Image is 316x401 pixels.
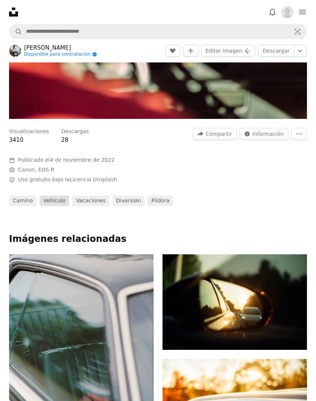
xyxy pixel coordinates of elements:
[258,45,294,57] a: Descargar
[9,196,36,206] a: camino
[9,24,307,39] form: Encuentra imágenes en todo el sitio
[252,128,284,140] span: Información
[18,157,115,163] span: Publicado el
[289,24,307,39] button: Búsqueda visual
[280,5,295,20] button: Perfil
[201,45,255,57] button: Editar imagen
[61,137,68,143] span: 28
[9,24,22,39] button: Buscar en Unsplash
[18,176,117,184] span: Uso gratuito bajo la
[61,128,89,135] h3: Descargas
[183,45,198,57] button: Añade a la colección
[24,44,97,52] a: [PERSON_NAME]
[193,128,236,140] button: Compartir esta imagen
[70,176,117,182] a: Licencia Unsplash
[50,157,114,163] time: 4 de noviembre de 2022, 16:38:29 GMT-3
[205,128,232,140] span: Compartir
[112,196,145,206] a: diversión
[147,196,173,206] a: píldora
[9,137,23,143] span: 3410
[281,6,293,18] img: Avatar del usuario Sebastián Velis Oyarzún
[165,45,180,57] button: Me gusta
[9,45,21,57] img: Ve al perfil de Jack Irwin
[291,128,307,140] button: Más acciones
[295,5,310,20] button: Menú
[9,128,49,135] h3: Visualizaciones
[72,196,109,206] a: vacaciones
[163,299,307,305] a: Coche reflejado en el espejo lateral con la puesta de sol.
[240,128,288,140] button: Estadísticas sobre esta imagen
[9,360,153,366] a: coche negro con luz blanca y roja
[9,8,18,17] a: Inicio — Unsplash
[163,254,307,350] img: Coche reflejado en el espejo lateral con la puesta de sol.
[265,5,280,20] button: Notificaciones
[294,45,307,57] button: Elegir el tamaño de descarga
[9,233,307,245] h4: Imágenes relacionadas
[24,52,97,58] a: Disponible para contratación
[39,196,69,206] a: vehículo
[18,166,55,174] button: Canon, EOS R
